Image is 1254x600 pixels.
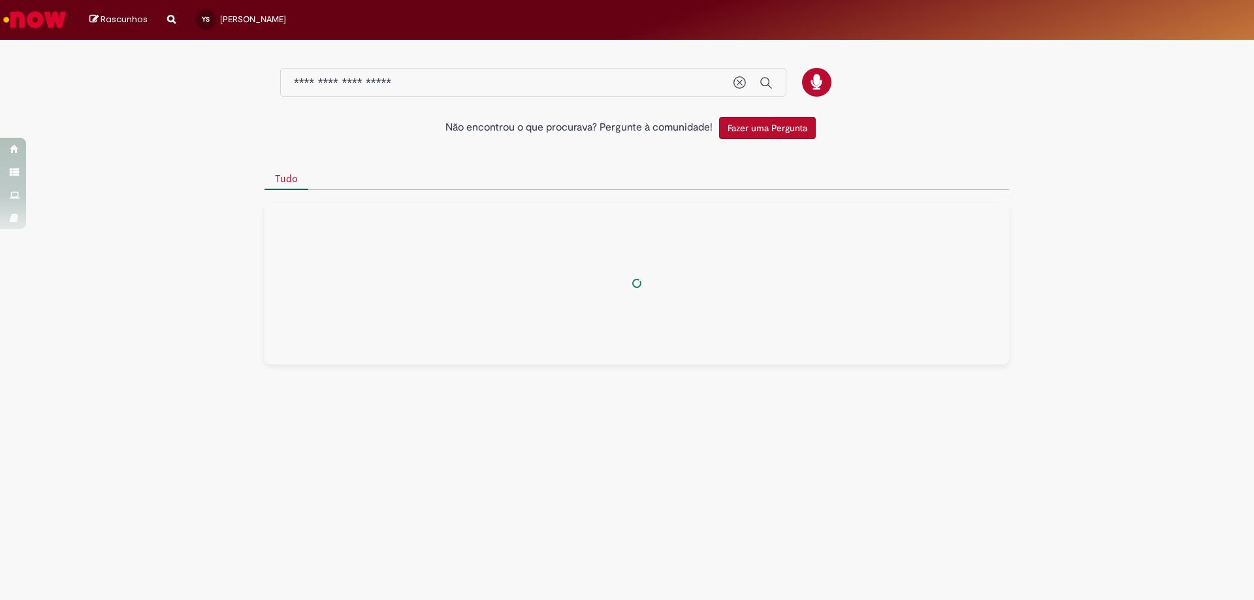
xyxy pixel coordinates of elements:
div: Tudo [265,203,1009,364]
span: [PERSON_NAME] [220,14,286,25]
h2: Não encontrou o que procurava? Pergunte à comunidade! [445,122,713,134]
button: Fazer uma Pergunta [719,117,816,139]
span: YS [202,15,210,24]
a: Rascunhos [89,14,148,26]
img: ServiceNow [1,7,69,33]
span: Rascunhos [101,13,148,25]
